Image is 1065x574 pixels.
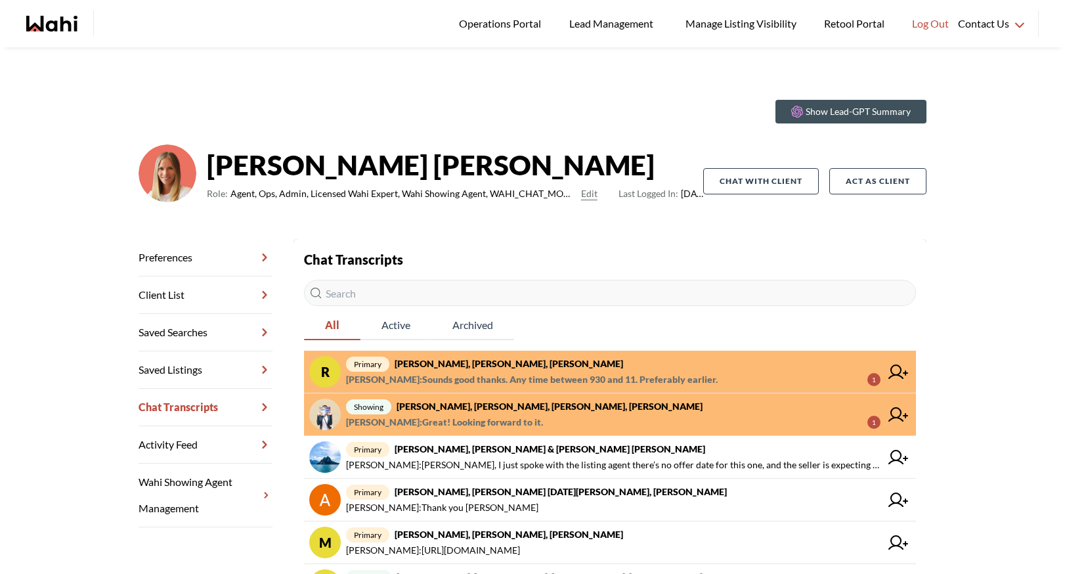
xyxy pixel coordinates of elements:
button: Active [360,311,431,340]
strong: Chat Transcripts [304,252,403,267]
span: [PERSON_NAME] : [PERSON_NAME], I just spoke with the listing agent there’s no offer date for this... [346,457,880,473]
a: Chat Transcripts [139,389,272,426]
a: Rprimary[PERSON_NAME], [PERSON_NAME], [PERSON_NAME][PERSON_NAME]:Sounds good thanks. Any time bet... [304,351,916,393]
span: [PERSON_NAME] : Thank you [PERSON_NAME] [346,500,538,516]
strong: [PERSON_NAME] [PERSON_NAME] [207,145,703,185]
a: Saved Searches [139,314,272,351]
a: primary[PERSON_NAME], [PERSON_NAME] & [PERSON_NAME] [PERSON_NAME][PERSON_NAME]:[PERSON_NAME], I j... [304,436,916,479]
strong: [PERSON_NAME], [PERSON_NAME], [PERSON_NAME], [PERSON_NAME] [397,401,703,412]
span: primary [346,527,389,542]
span: primary [346,357,389,372]
button: Edit [581,186,598,202]
div: 1 [867,373,880,386]
a: Preferences [139,239,272,276]
img: 0f07b375cde2b3f9.png [139,144,196,202]
strong: [PERSON_NAME], [PERSON_NAME], [PERSON_NAME] [395,358,623,369]
span: All [304,311,360,339]
div: 1 [867,416,880,429]
button: All [304,311,360,340]
a: Mprimary[PERSON_NAME], [PERSON_NAME], [PERSON_NAME][PERSON_NAME]:[URL][DOMAIN_NAME] [304,521,916,564]
span: Manage Listing Visibility [682,15,800,32]
button: Chat with client [703,168,819,194]
input: Search [304,280,916,306]
span: Retool Portal [824,15,888,32]
button: Archived [431,311,514,340]
img: chat avatar [309,399,341,430]
div: M [309,527,341,558]
p: Show Lead-GPT Summary [806,105,911,118]
span: [PERSON_NAME] : Sounds good thanks. Any time between 930 and 11. Preferably earlier. [346,372,718,387]
strong: [PERSON_NAME], [PERSON_NAME], [PERSON_NAME] [395,529,623,540]
img: chat avatar [309,484,341,516]
a: Activity Feed [139,426,272,464]
img: chat avatar [309,441,341,473]
a: Saved Listings [139,351,272,389]
span: Operations Portal [459,15,546,32]
span: Log Out [912,15,949,32]
span: Active [360,311,431,339]
a: Wahi homepage [26,16,77,32]
a: Client List [139,276,272,314]
span: [PERSON_NAME] : [URL][DOMAIN_NAME] [346,542,520,558]
span: primary [346,485,389,500]
span: [DATE] [619,186,703,202]
span: Role: [207,186,228,202]
strong: [PERSON_NAME], [PERSON_NAME] [DATE][PERSON_NAME], [PERSON_NAME] [395,486,727,497]
span: Archived [431,311,514,339]
strong: [PERSON_NAME], [PERSON_NAME] & [PERSON_NAME] [PERSON_NAME] [395,443,705,454]
a: primary[PERSON_NAME], [PERSON_NAME] [DATE][PERSON_NAME], [PERSON_NAME][PERSON_NAME]:Thank you [PE... [304,479,916,521]
span: [PERSON_NAME] : Great! Looking forward to it. [346,414,543,430]
span: showing [346,399,391,414]
button: Show Lead-GPT Summary [775,100,926,123]
div: R [309,356,341,387]
span: Agent, Ops, Admin, Licensed Wahi Expert, Wahi Showing Agent, WAHI_CHAT_MODERATOR [230,186,576,202]
button: Act as Client [829,168,926,194]
span: primary [346,442,389,457]
a: Wahi Showing Agent Management [139,464,272,527]
a: showing[PERSON_NAME], [PERSON_NAME], [PERSON_NAME], [PERSON_NAME][PERSON_NAME]:Great! Looking for... [304,393,916,436]
span: Lead Management [569,15,658,32]
span: Last Logged In: [619,188,678,199]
